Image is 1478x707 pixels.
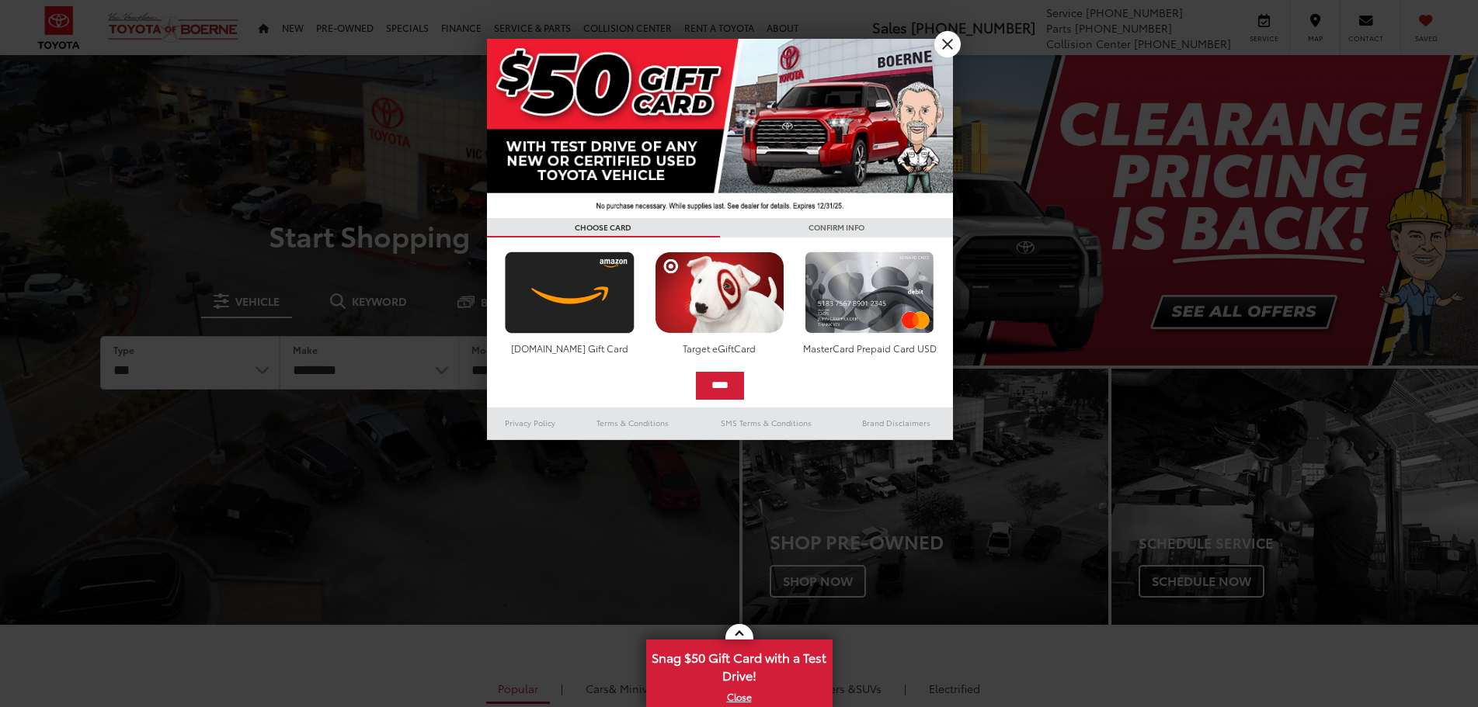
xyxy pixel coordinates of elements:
img: 42635_top_851395.jpg [487,39,953,218]
img: amazoncard.png [501,251,638,334]
a: SMS Terms & Conditions [693,414,840,432]
a: Terms & Conditions [573,414,692,432]
h3: CHOOSE CARD [487,218,720,237]
a: Privacy Policy [487,414,574,432]
div: [DOMAIN_NAME] Gift Card [501,341,638,355]
img: mastercard.png [801,251,938,334]
span: Snag $50 Gift Card with a Test Drive! [648,641,831,688]
h3: CONFIRM INFO [720,218,953,237]
a: Brand Disclaimers [840,414,953,432]
div: MasterCard Prepaid Card USD [801,341,938,355]
div: Target eGiftCard [651,341,788,355]
img: targetcard.png [651,251,788,334]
